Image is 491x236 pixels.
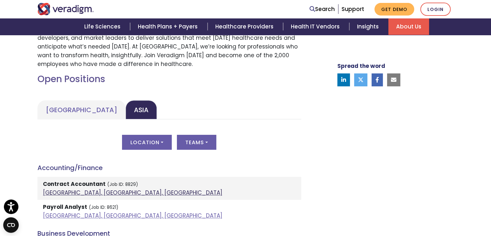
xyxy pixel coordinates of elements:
[89,204,118,210] small: (Job ID: 8621)
[130,18,207,35] a: Health Plans + Payers
[283,18,349,35] a: Health IT Vendors
[43,189,222,197] a: [GEOGRAPHIC_DATA], [GEOGRAPHIC_DATA], [GEOGRAPHIC_DATA]
[388,18,429,35] a: About Us
[420,3,451,16] a: Login
[43,212,222,220] a: [GEOGRAPHIC_DATA], [GEOGRAPHIC_DATA], [GEOGRAPHIC_DATA]
[43,180,106,188] strong: Contract Accountant
[337,62,385,70] strong: Spread the word
[349,18,388,35] a: Insights
[37,74,301,85] h2: Open Positions
[177,135,216,150] button: Teams
[77,18,130,35] a: Life Sciences
[37,25,301,69] p: Join a passionate team of dedicated associates who work side-by-side with caregivers, developers,...
[122,135,172,150] button: Location
[107,181,138,188] small: (Job ID: 8829)
[310,5,335,14] a: Search
[342,5,364,13] a: Support
[208,18,283,35] a: Healthcare Providers
[43,203,87,211] strong: Payroll Analyst
[37,3,94,15] img: Veradigm logo
[374,3,414,16] a: Get Demo
[37,100,126,119] a: [GEOGRAPHIC_DATA]
[3,217,19,233] button: Open CMP widget
[37,164,301,172] h4: Accounting/Finance
[126,100,157,119] a: Asia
